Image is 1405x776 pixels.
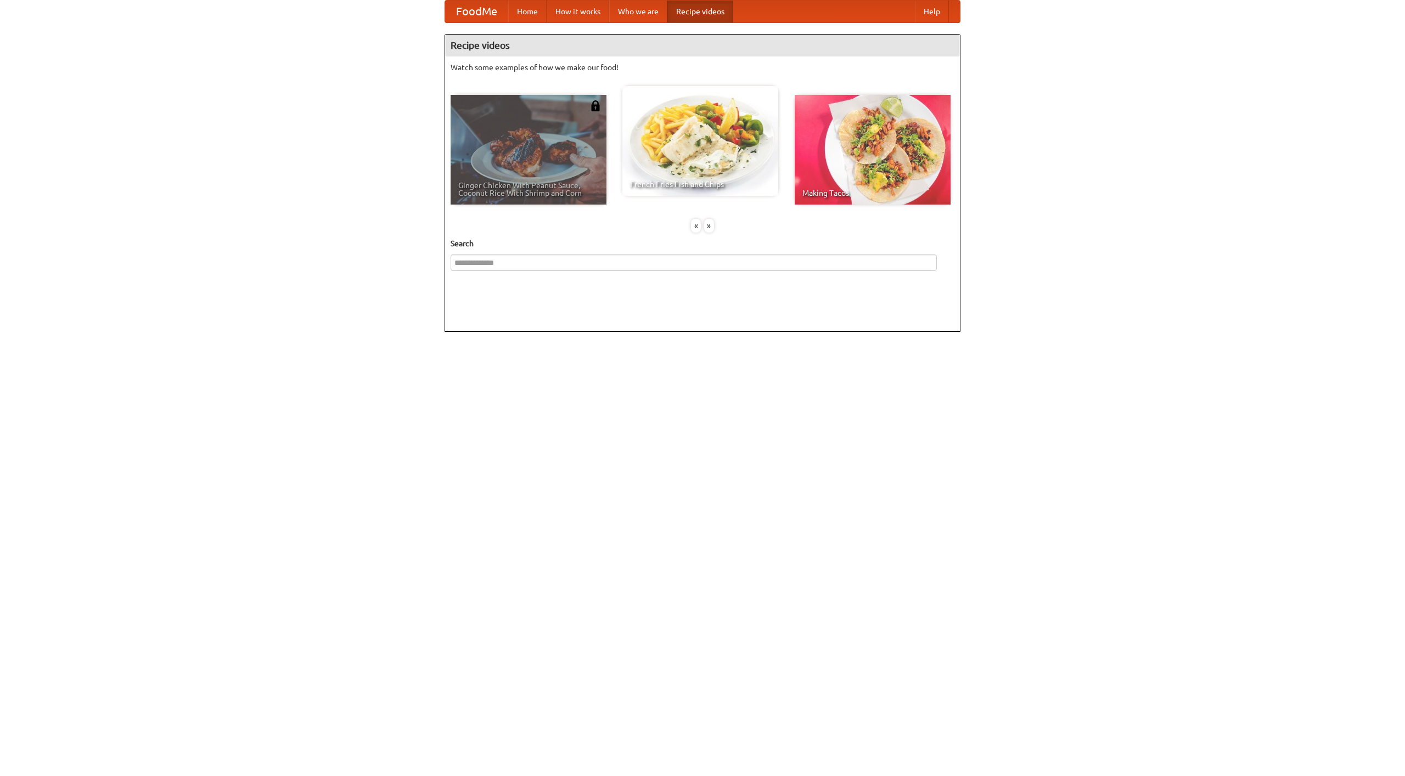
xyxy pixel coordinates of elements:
h4: Recipe videos [445,35,960,56]
a: Who we are [609,1,667,22]
a: FoodMe [445,1,508,22]
h5: Search [451,238,954,249]
a: Home [508,1,547,22]
div: « [691,219,701,233]
span: French Fries Fish and Chips [630,180,771,188]
a: How it works [547,1,609,22]
a: French Fries Fish and Chips [622,86,778,196]
div: » [704,219,714,233]
a: Making Tacos [795,95,951,205]
img: 483408.png [590,100,601,111]
p: Watch some examples of how we make our food! [451,62,954,73]
a: Recipe videos [667,1,733,22]
span: Making Tacos [802,189,943,197]
a: Help [915,1,949,22]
